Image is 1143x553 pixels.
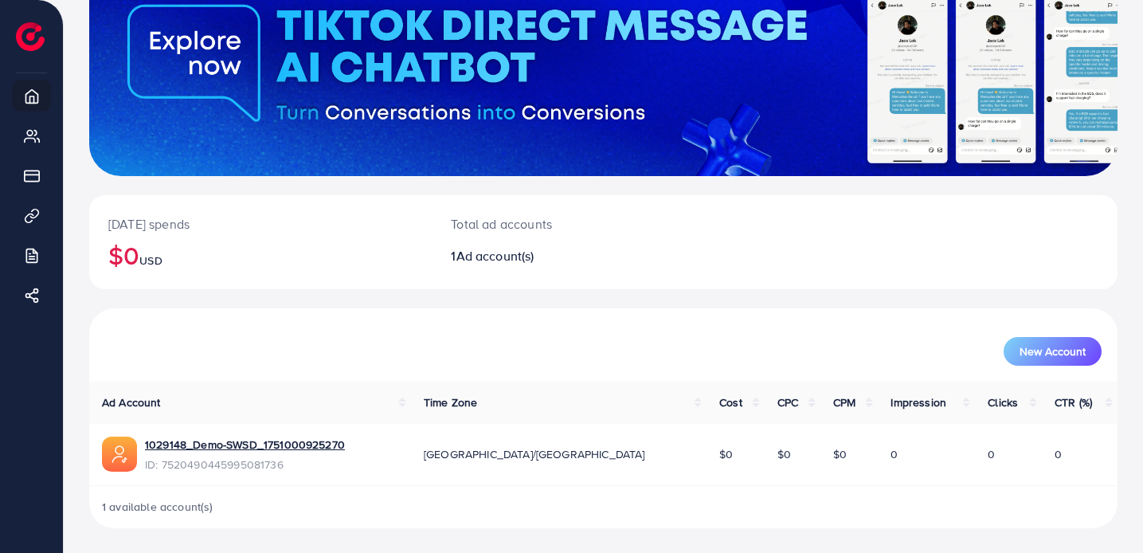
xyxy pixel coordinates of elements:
span: CTR (%) [1055,394,1092,410]
h2: 1 [451,249,670,264]
span: Ad account(s) [456,247,534,265]
span: 0 [1055,446,1062,462]
p: Total ad accounts [451,214,670,233]
a: 1029148_Demo-SWSD_1751000925270 [145,437,345,453]
span: $0 [777,446,791,462]
span: $0 [719,446,733,462]
p: [DATE] spends [108,214,413,233]
span: New Account [1020,346,1086,357]
span: CPM [833,394,855,410]
img: ic-ads-acc.e4c84228.svg [102,437,137,472]
span: Cost [719,394,742,410]
span: CPC [777,394,798,410]
button: New Account [1004,337,1102,366]
span: Ad Account [102,394,161,410]
span: 0 [891,446,898,462]
h2: $0 [108,240,413,270]
span: $0 [833,446,847,462]
span: Impression [891,394,946,410]
span: USD [139,253,162,269]
iframe: Chat [1075,481,1131,541]
img: logo [16,22,45,51]
span: 1 available account(s) [102,499,213,515]
span: Clicks [988,394,1018,410]
span: Time Zone [424,394,477,410]
span: [GEOGRAPHIC_DATA]/[GEOGRAPHIC_DATA] [424,446,645,462]
span: ID: 7520490445995081736 [145,457,345,473]
span: 0 [988,446,995,462]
